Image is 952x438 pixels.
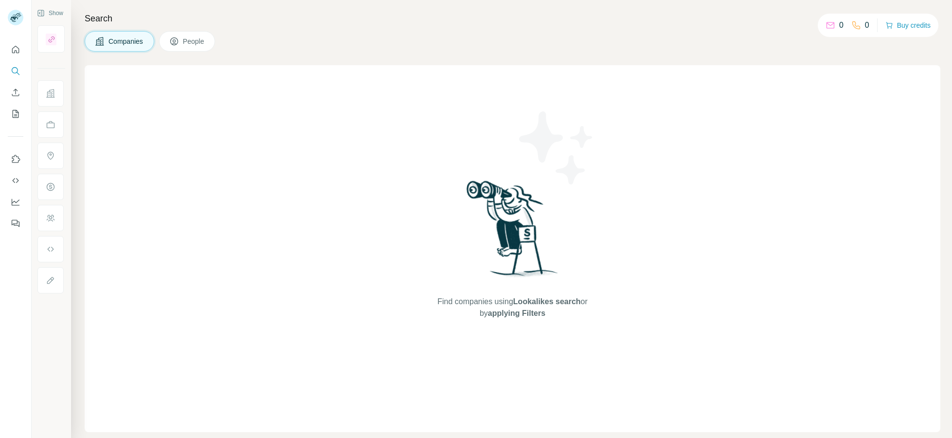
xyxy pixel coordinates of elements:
p: 0 [865,19,869,31]
button: Dashboard [8,193,23,211]
h4: Search [85,12,940,25]
span: applying Filters [488,309,545,317]
button: My lists [8,105,23,123]
button: Feedback [8,215,23,232]
span: Find companies using or by [434,296,590,319]
button: Quick start [8,41,23,58]
p: 0 [839,19,844,31]
button: Use Surfe API [8,172,23,189]
img: Surfe Illustration - Stars [513,104,600,192]
button: Enrich CSV [8,84,23,101]
img: Surfe Illustration - Woman searching with binoculars [462,178,563,287]
span: Companies [108,36,144,46]
span: Lookalikes search [513,297,581,306]
button: Buy credits [885,18,931,32]
span: People [183,36,205,46]
button: Search [8,62,23,80]
button: Use Surfe on LinkedIn [8,150,23,168]
button: Show [30,6,70,20]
